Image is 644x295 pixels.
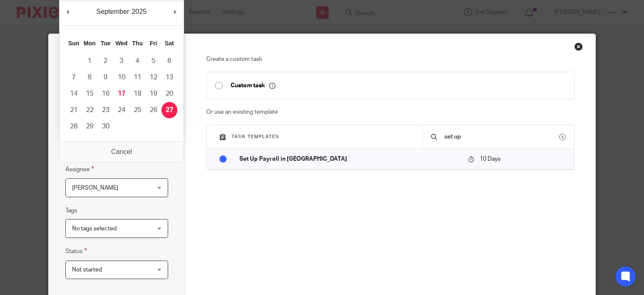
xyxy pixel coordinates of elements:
abbr: Sunday [68,40,79,47]
button: 13 [161,69,177,86]
button: 21 [66,102,82,118]
input: Search... [444,132,559,141]
abbr: Thursday [132,40,143,47]
button: 25 [130,102,145,118]
button: 15 [82,86,98,102]
button: 26 [145,102,161,118]
button: 4 [130,53,145,69]
abbr: Saturday [165,40,174,47]
p: Custom task [231,82,275,89]
input: Use the arrow keys to pick a date [65,137,168,156]
button: 20 [161,86,177,102]
button: 28 [66,118,82,135]
button: 2 [98,53,114,69]
span: 10 Days [480,156,501,162]
button: 16 [98,86,114,102]
label: Status [65,246,87,256]
button: Next Month [171,5,179,18]
button: 29 [82,118,98,135]
abbr: Monday [84,40,96,47]
span: No tags selected [72,226,117,232]
button: 17 [114,86,130,102]
button: 27 [161,102,177,118]
button: 1 [82,53,98,69]
label: Assignee [65,164,94,174]
button: 30 [98,118,114,135]
span: [PERSON_NAME] [72,185,118,191]
button: 24 [114,102,130,118]
button: 3 [114,53,130,69]
p: Create a custom task [206,55,574,63]
div: 2025 [130,5,148,18]
button: 11 [130,69,145,86]
button: 18 [130,86,145,102]
button: 23 [98,102,114,118]
span: Task templates [231,134,279,139]
div: Close this dialog window [574,42,583,51]
abbr: Wednesday [115,40,127,47]
button: Previous Month [64,5,72,18]
label: Tags [65,206,77,215]
abbr: Tuesday [101,40,111,47]
p: Set Up Payroll in [GEOGRAPHIC_DATA] [239,155,460,163]
abbr: Friday [150,40,157,47]
button: 14 [66,86,82,102]
span: Not started [72,267,102,273]
button: 9 [98,69,114,86]
button: 7 [66,69,82,86]
button: 5 [145,53,161,69]
button: 6 [161,53,177,69]
button: 19 [145,86,161,102]
button: 10 [114,69,130,86]
button: 8 [82,69,98,86]
button: 22 [82,102,98,118]
p: Or use an existing template [206,108,574,116]
div: September [95,5,130,18]
button: 12 [145,69,161,86]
